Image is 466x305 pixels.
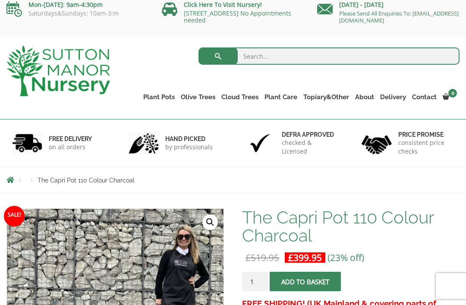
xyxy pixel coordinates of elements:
[165,143,213,151] p: by professionals
[218,91,261,103] a: Cloud Trees
[4,206,25,226] span: Sale!
[448,89,457,97] span: 0
[49,143,92,151] p: on all orders
[398,138,454,156] p: consistent price checks
[398,131,454,138] h6: Price promise
[339,9,459,24] a: Please Send All Enquiries To: [EMAIL_ADDRESS][DOMAIN_NAME]
[440,91,460,103] a: 0
[246,252,279,264] bdi: 519.95
[184,0,262,9] a: Click Here To Visit Nursery!
[6,176,460,183] nav: Breadcrumbs
[140,91,178,103] a: Plant Pots
[327,252,364,264] span: (23% off)
[6,45,110,96] img: logo
[246,252,251,264] span: £
[409,91,440,103] a: Contact
[242,272,268,291] input: Product quantity
[184,9,291,24] a: [STREET_ADDRESS] No Appointments needed
[178,91,218,103] a: Olive Trees
[261,91,300,103] a: Plant Care
[377,91,409,103] a: Delivery
[282,138,337,156] p: checked & Licensed
[202,214,218,230] a: View full-screen image gallery
[129,132,159,154] img: 2.jpg
[198,47,460,65] input: Search...
[245,132,275,154] img: 3.jpg
[38,177,135,184] span: The Capri Pot 110 Colour Charcoal
[165,135,213,143] h6: hand picked
[362,130,392,156] img: 4.jpg
[352,91,377,103] a: About
[288,252,322,264] bdi: 399.95
[12,132,42,154] img: 1.jpg
[282,131,337,138] h6: Defra approved
[270,272,341,291] button: Add to basket
[288,252,293,264] span: £
[300,91,352,103] a: Topiary&Other
[6,10,149,17] p: Saturdays&Sundays: 10am-3:m
[242,208,460,245] h1: The Capri Pot 110 Colour Charcoal
[49,135,92,143] h6: FREE DELIVERY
